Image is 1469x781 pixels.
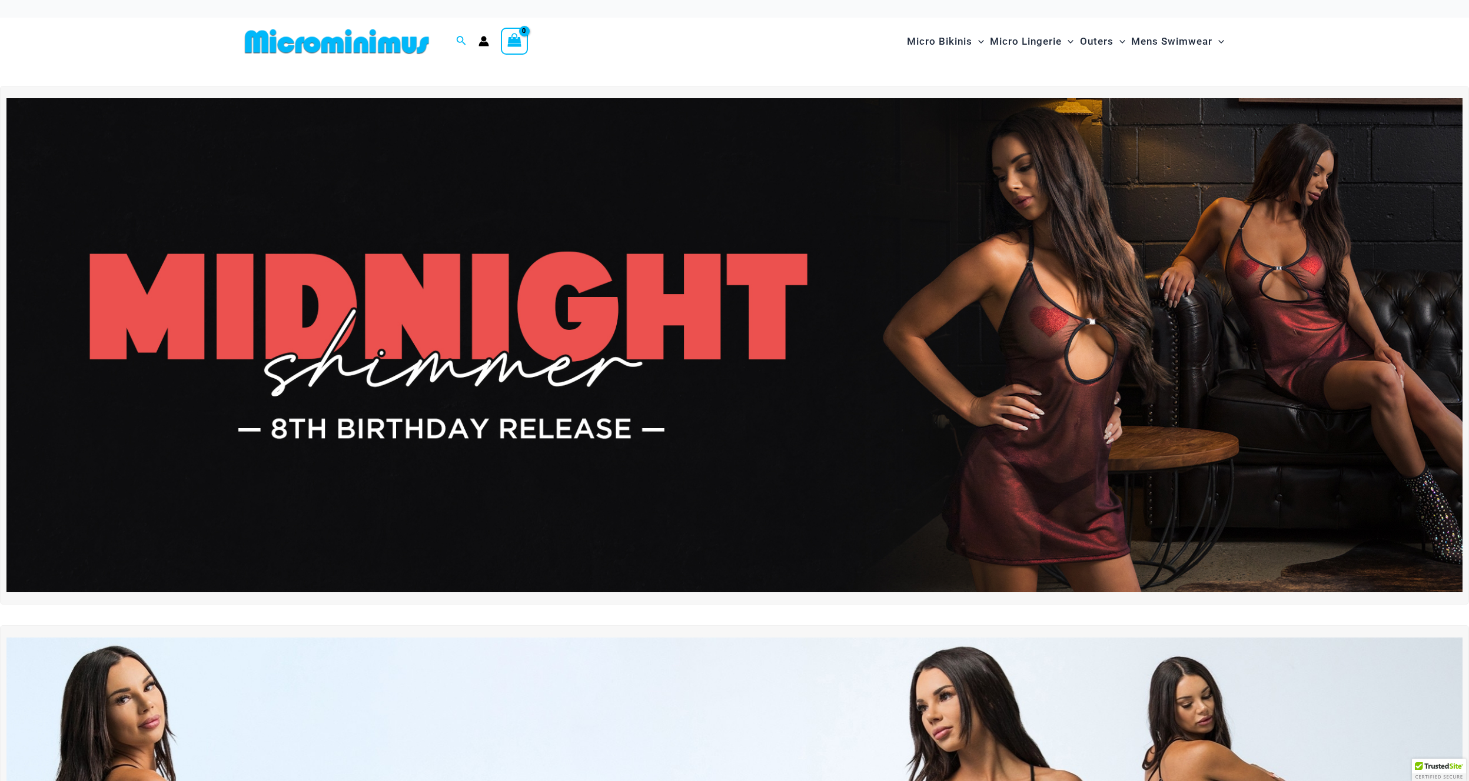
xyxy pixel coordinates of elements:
[1062,26,1073,56] span: Menu Toggle
[456,34,467,49] a: Search icon link
[987,24,1076,59] a: Micro LingerieMenu ToggleMenu Toggle
[1131,26,1212,56] span: Mens Swimwear
[1080,26,1114,56] span: Outers
[990,26,1062,56] span: Micro Lingerie
[6,98,1463,593] img: Midnight Shimmer Red Dress
[907,26,972,56] span: Micro Bikinis
[501,28,528,55] a: View Shopping Cart, empty
[904,24,987,59] a: Micro BikinisMenu ToggleMenu Toggle
[1128,24,1227,59] a: Mens SwimwearMenu ToggleMenu Toggle
[240,28,434,55] img: MM SHOP LOGO FLAT
[1212,26,1224,56] span: Menu Toggle
[902,22,1229,61] nav: Site Navigation
[972,26,984,56] span: Menu Toggle
[1412,759,1466,781] div: TrustedSite Certified
[1077,24,1128,59] a: OutersMenu ToggleMenu Toggle
[1114,26,1125,56] span: Menu Toggle
[478,36,489,46] a: Account icon link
